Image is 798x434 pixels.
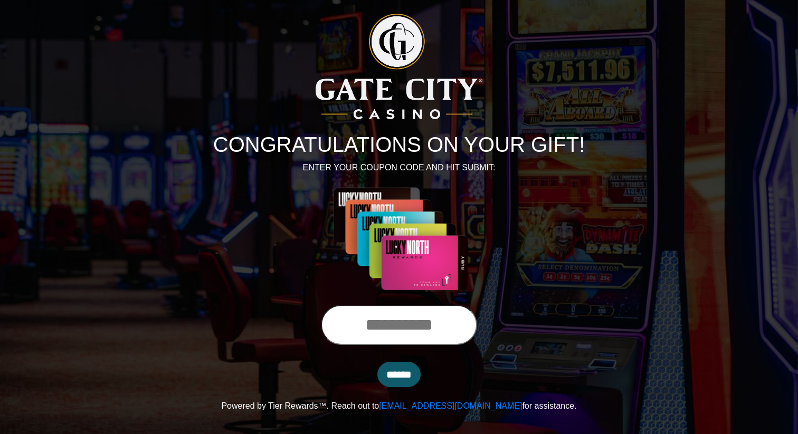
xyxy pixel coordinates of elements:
img: Center Image [305,187,493,292]
h1: CONGRATULATIONS ON YOUR GIFT! [106,132,692,157]
p: ENTER YOUR COUPON CODE AND HIT SUBMIT: [106,161,692,174]
span: Powered by Tier Rewards™. Reach out to for assistance. [221,401,576,410]
a: [EMAIL_ADDRESS][DOMAIN_NAME] [379,401,522,410]
img: Logo [316,14,482,119]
